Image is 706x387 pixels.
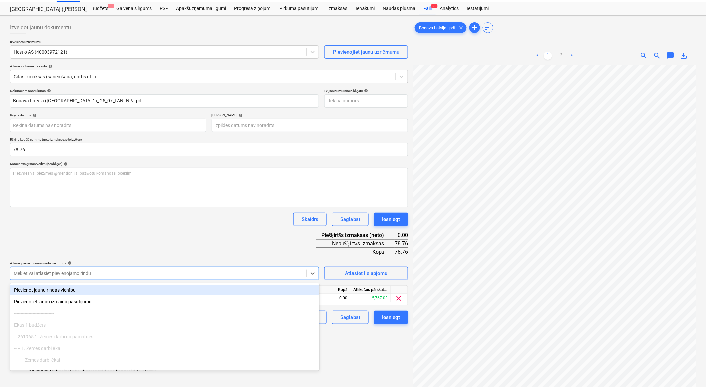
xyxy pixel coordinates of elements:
[10,6,79,13] div: [GEOGRAPHIC_DATA] ([PERSON_NAME] - PRJ2002936 un PRJ2002937) 2601965
[230,2,275,15] a: Progresa ziņojumi
[457,24,465,32] span: clear
[415,22,467,33] div: Bonava Latvija...pdf
[10,331,319,342] div: -- 261965 1- Zemes darbi un pamatnes
[350,294,391,302] div: 5,767.03
[310,294,350,302] div: 0.00
[673,355,706,387] iframe: Chat Widget
[419,2,436,15] a: Faili9+
[316,239,395,248] div: Nepiešķirtās izmaksas
[363,89,368,93] span: help
[350,286,391,294] div: Atlikušais pārskatītais budžets
[112,2,156,15] a: Galvenais līgums
[324,94,408,108] input: Rēķina numurs
[324,89,408,93] div: Rēķina numurs (neobligāti)
[10,343,319,354] div: -- -- 1. Zemes darbi ēkai
[310,286,350,294] div: Kopā
[640,52,648,60] span: zoom_in
[10,320,319,330] div: Ēkas 1 budžets
[238,113,243,117] span: help
[293,213,327,226] button: Skaidrs
[302,215,318,224] div: Skaidrs
[340,215,360,224] div: Saglabāt
[557,52,565,60] a: Page 2
[484,24,492,32] span: sort
[333,48,399,56] div: Pievienojiet jaunu uzņēmumu
[47,64,52,68] span: help
[10,137,408,143] p: Rēķina kopējā summa (neto izmaksas, pēc izvēles)
[46,89,51,93] span: help
[374,311,408,324] button: Iesniegt
[345,269,387,278] div: Atlasiet lielapjomu
[10,143,408,156] input: Rēķina kopējā summa (neto izmaksas, pēc izvēles)
[31,113,37,117] span: help
[87,2,112,15] a: Budžets1
[544,52,552,60] a: Page 1 is your current page
[533,52,541,60] a: Previous page
[10,296,319,307] div: Pievienojiet jaunu izmaiņu pasūtījumu
[62,162,68,166] span: help
[275,2,324,15] a: Pirkuma pasūtījumi
[10,119,206,132] input: Rēķina datums nav norādīts
[156,2,172,15] div: PSF
[379,2,420,15] a: Naudas plūsma
[10,366,319,377] div: -- -- -- -- W100000 Mehanizēta būvbedres rakšana līdz projekta atzīmei
[471,24,479,32] span: add
[10,162,408,166] div: Komentārs grāmatvedim (neobligāti)
[374,213,408,226] button: Iesniegt
[340,313,360,322] div: Saglabāt
[10,40,319,45] p: Izvēlieties uzņēmumu
[108,4,114,8] span: 1
[436,2,463,15] a: Analytics
[324,267,408,280] button: Atlasiet lielapjomu
[653,52,661,60] span: zoom_out
[10,89,319,93] div: Dokumenta nosaukums
[382,313,400,322] div: Iesniegt
[352,2,379,15] a: Ienākumi
[10,113,206,117] div: Rēķina datums
[324,2,352,15] a: Izmaksas
[463,2,493,15] a: Iestatījumi
[395,231,408,239] div: 0.00
[10,64,408,68] div: Atlasiet dokumenta veidu
[10,261,319,265] div: Atlasiet pievienojamos rindu vienumus
[395,239,408,248] div: 78.76
[332,213,369,226] button: Saglabāt
[10,24,71,32] span: Izveidot jaunu dokumentu
[332,311,369,324] button: Saglabāt
[10,355,319,365] div: -- -- -- Zemes darbi ēkai
[431,4,438,8] span: 9+
[680,52,688,60] span: save_alt
[172,2,230,15] a: Apakšuzņēmuma līgumi
[395,248,408,256] div: 78.76
[10,94,319,108] input: Dokumenta nosaukums
[667,52,675,60] span: chat
[10,308,319,319] div: ------------------------------
[212,113,408,117] div: [PERSON_NAME]
[212,119,408,132] input: Izpildes datums nav norādīts
[415,25,460,30] span: Bonava Latvija...pdf
[419,2,436,15] div: Faili
[87,2,112,15] div: Budžets
[10,285,319,295] div: Pievienot jaunu rindas vienību
[66,261,72,265] span: help
[568,52,576,60] a: Next page
[324,45,408,59] button: Pievienojiet jaunu uzņēmumu
[316,248,395,256] div: Kopā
